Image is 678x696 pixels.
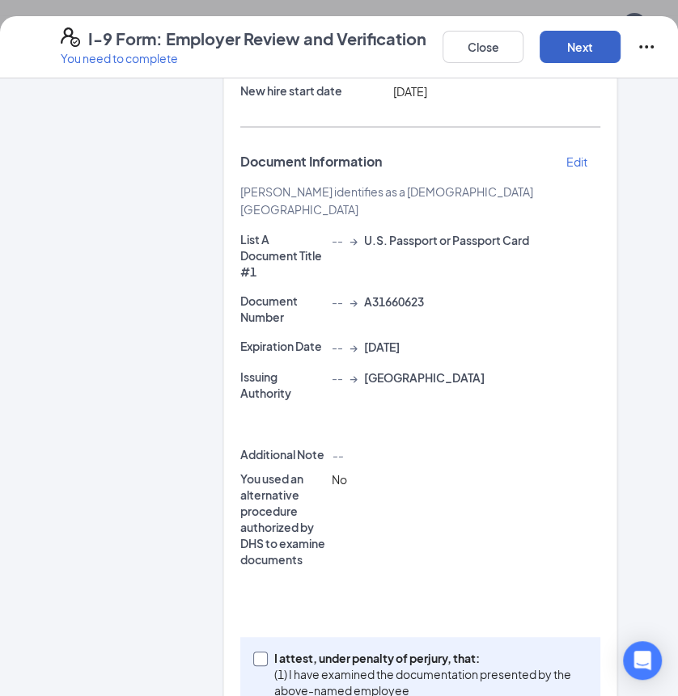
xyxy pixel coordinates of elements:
[364,369,485,386] span: [GEOGRAPHIC_DATA]
[332,339,343,355] span: --
[240,154,382,170] span: Document Information
[350,369,358,386] span: →
[332,293,343,310] span: --
[240,184,533,217] span: [PERSON_NAME] identifies as a [DEMOGRAPHIC_DATA][GEOGRAPHIC_DATA]
[364,293,424,310] span: A31660623
[61,27,80,47] svg: FormI9EVerifyIcon
[540,31,621,63] button: Next
[240,338,325,354] p: Expiration Date
[240,82,387,99] p: New hire start date
[350,293,358,310] span: →
[623,641,662,680] div: Open Intercom Messenger
[332,448,343,462] span: --
[61,50,426,66] p: You need to complete
[240,231,325,280] p: List A Document Title #1
[350,339,358,355] span: →
[393,84,427,99] span: [DATE]
[274,650,581,666] p: I attest, under penalty of perjury, that:
[240,293,325,325] p: Document Number
[240,446,325,462] p: Additional Note
[637,37,656,57] svg: Ellipses
[332,369,343,386] span: --
[350,232,358,248] span: →
[443,31,523,63] button: Close
[332,472,347,487] span: No
[240,470,325,567] p: You used an alternative procedure authorized by DHS to examine documents
[364,339,400,355] span: [DATE]
[332,232,343,248] span: --
[566,154,587,170] p: Edit
[240,369,325,401] p: Issuing Authority
[364,232,529,248] span: U.S. Passport or Passport Card
[88,27,426,50] h4: I-9 Form: Employer Review and Verification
